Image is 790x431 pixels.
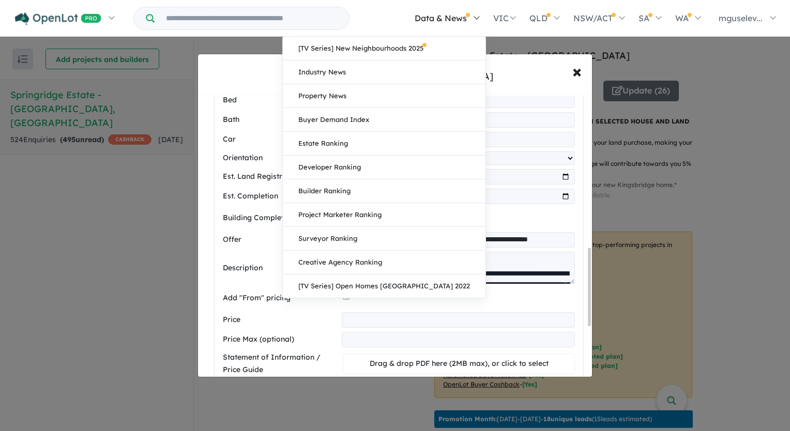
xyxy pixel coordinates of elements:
[15,12,101,25] img: Openlot PRO Logo White
[223,351,339,376] label: Statement of Information / Price Guide
[283,132,485,156] a: Estate Ranking
[719,13,763,23] span: mguselev...
[223,171,338,183] label: Est. Land Registration
[223,262,340,274] label: Description
[283,108,485,132] a: Buyer Demand Index
[223,212,339,224] label: Building Completed
[572,60,582,82] span: ×
[283,37,485,60] a: [TV Series] New Neighbourhoods 2025
[283,203,485,227] a: Project Marketer Ranking
[223,152,338,164] label: Orientation
[283,60,485,84] a: Industry News
[283,274,485,298] a: [TV Series] Open Homes [GEOGRAPHIC_DATA] 2022
[223,190,338,203] label: Est. Completion
[223,292,339,304] label: Add "From" pricing
[157,7,347,29] input: Try estate name, suburb, builder or developer
[283,251,485,274] a: Creative Agency Ranking
[370,359,549,368] span: Drag & drop PDF here (2MB max), or click to select
[283,227,485,251] a: Surveyor Ranking
[223,333,338,346] label: Price Max (optional)
[283,84,485,108] a: Property News
[283,156,485,179] a: Developer Ranking
[283,179,485,203] a: Builder Ranking
[223,314,338,326] label: Price
[223,94,338,106] label: Bed
[223,114,338,126] label: Bath
[223,133,338,146] label: Car
[223,234,340,246] label: Offer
